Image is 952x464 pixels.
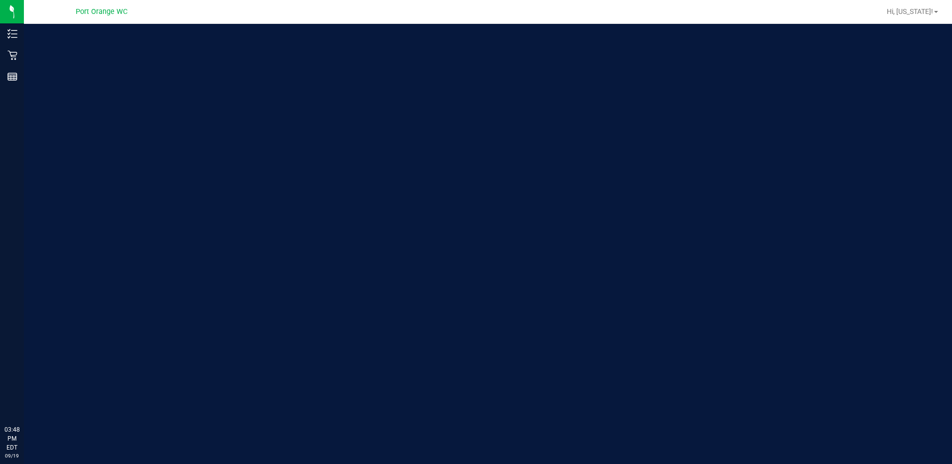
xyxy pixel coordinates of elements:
inline-svg: Reports [7,72,17,82]
inline-svg: Retail [7,50,17,60]
span: Port Orange WC [76,7,127,16]
p: 09/19 [4,452,19,460]
span: Hi, [US_STATE]! [887,7,933,15]
p: 03:48 PM EDT [4,425,19,452]
inline-svg: Inventory [7,29,17,39]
